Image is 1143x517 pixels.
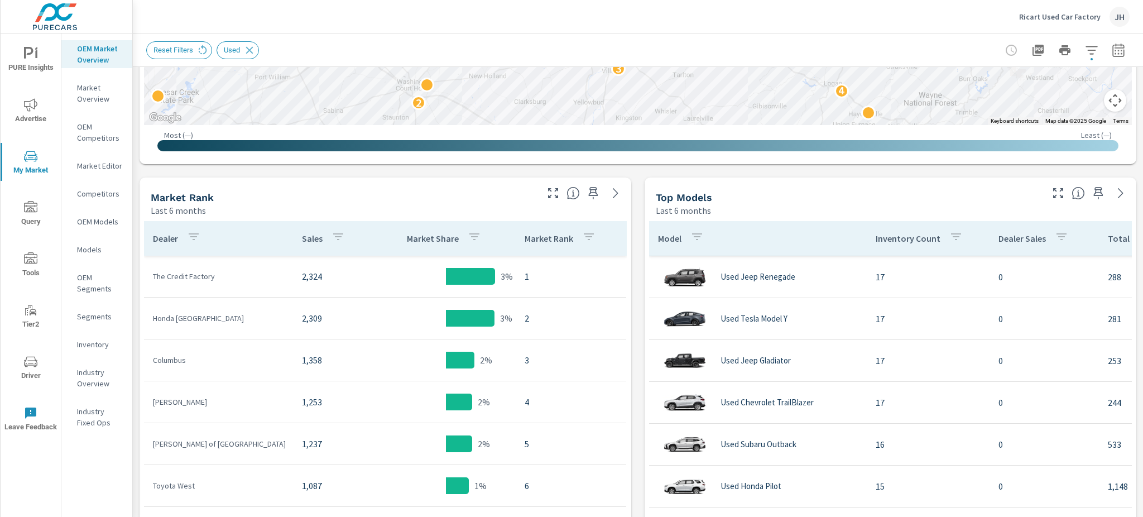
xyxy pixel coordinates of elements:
a: See more details in report [1112,184,1130,202]
div: Industry Fixed Ops [61,403,132,431]
p: 3% [501,270,513,283]
img: glamour [662,470,707,503]
button: Print Report [1054,39,1076,61]
p: 5 [525,437,617,451]
div: Models [61,241,132,258]
p: 0 [998,270,1090,284]
p: 1,087 [302,479,367,492]
p: 2% [478,395,490,409]
p: Columbus [153,355,284,366]
p: 17 [876,354,981,367]
div: JH [1110,7,1130,27]
span: Save this to your personalized report [584,184,602,202]
p: Market Editor [77,160,123,171]
span: Query [4,201,57,228]
div: Used [217,41,259,59]
p: 1% [474,479,487,492]
p: Last 6 months [151,204,206,217]
button: Apply Filters [1080,39,1103,61]
p: 0 [998,438,1090,451]
p: Dealer Sales [998,233,1046,244]
p: 1,358 [302,353,367,367]
div: OEM Competitors [61,118,132,146]
div: nav menu [1,33,61,444]
p: 2% [480,353,492,367]
p: Competitors [77,188,123,199]
p: 1,253 [302,395,367,409]
span: Used [217,46,247,54]
button: "Export Report to PDF" [1027,39,1049,61]
p: Least ( — ) [1081,130,1112,140]
div: Industry Overview [61,364,132,392]
p: Inventory [77,339,123,350]
button: Keyboard shortcuts [991,117,1039,125]
p: 3 [525,353,617,367]
p: Models [77,244,123,255]
div: Inventory [61,336,132,353]
span: Advertise [4,98,57,126]
button: Make Fullscreen [1049,184,1067,202]
a: Open this area in Google Maps (opens a new window) [147,111,184,125]
p: Market Rank [525,233,573,244]
p: [PERSON_NAME] of [GEOGRAPHIC_DATA] [153,438,284,449]
span: Map data ©2025 Google [1045,118,1106,124]
p: Used Honda Pilot [721,481,781,491]
p: Most ( — ) [164,130,193,140]
p: Industry Fixed Ops [77,406,123,428]
p: 15 [876,480,981,493]
button: Map camera controls [1104,89,1126,112]
p: 0 [998,480,1090,493]
p: 17 [876,396,981,409]
p: 2,309 [302,312,367,325]
a: See more details in report [607,184,625,202]
p: 1,237 [302,437,367,451]
p: Market Share [407,233,459,244]
img: glamour [662,260,707,294]
p: 6 [525,479,617,492]
button: Select Date Range [1107,39,1130,61]
span: My Market [4,150,57,177]
div: Segments [61,308,132,325]
span: Leave Feedback [4,406,57,434]
p: 1 [525,270,617,283]
div: Reset Filters [146,41,212,59]
p: OEM Models [77,216,123,227]
span: Tools [4,252,57,280]
a: Terms (opens in new tab) [1113,118,1128,124]
img: glamour [662,386,707,419]
p: 17 [876,312,981,325]
span: Market Rank shows you how you rank, in terms of sales, to other dealerships in your market. “Mark... [566,186,580,200]
span: Reset Filters [147,46,200,54]
p: Used Jeep Renegade [721,272,795,282]
p: Industry Overview [77,367,123,389]
p: Used Jeep Gladiator [721,356,791,366]
p: 4 [838,84,844,97]
p: OEM Market Overview [77,43,123,65]
p: 17 [876,270,981,284]
p: 3% [500,312,512,325]
img: glamour [662,428,707,461]
p: OEM Competitors [77,121,123,143]
img: glamour [662,344,707,377]
p: [PERSON_NAME] [153,396,284,408]
div: OEM Segments [61,269,132,297]
p: Used Tesla Model Y [721,314,787,324]
img: Google [147,111,184,125]
p: Used Chevrolet TrailBlazer [721,398,814,408]
p: Segments [77,311,123,322]
p: 0 [998,354,1090,367]
h5: Top Models [656,192,712,203]
div: OEM Models [61,213,132,230]
p: Model [658,233,681,244]
button: Make Fullscreen [544,184,562,202]
p: 4 [525,395,617,409]
div: Market Editor [61,157,132,174]
p: Last 6 months [656,204,711,217]
p: Ricart Used Car Factory [1019,12,1101,22]
p: OEM Segments [77,272,123,294]
p: 2 [416,96,422,109]
span: PURE Insights [4,47,57,74]
p: Honda [GEOGRAPHIC_DATA] [153,313,284,324]
p: Dealer [153,233,178,244]
div: OEM Market Overview [61,40,132,68]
